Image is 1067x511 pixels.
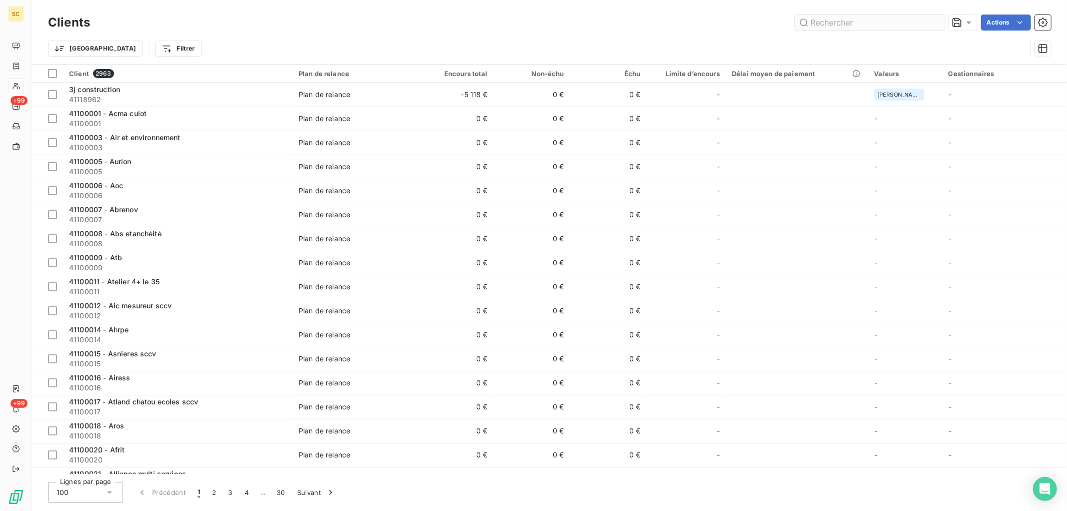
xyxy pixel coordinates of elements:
[494,131,570,155] td: 0 €
[717,354,720,364] span: -
[69,407,287,417] span: 41100017
[494,467,570,491] td: 0 €
[494,371,570,395] td: 0 €
[69,301,172,310] span: 41100012 - Aic mesureur sccv
[8,489,24,505] img: Logo LeanPay
[69,325,129,334] span: 41100014 - Ahrpe
[570,107,647,131] td: 0 €
[795,15,945,31] input: Rechercher
[494,347,570,371] td: 0 €
[494,419,570,443] td: 0 €
[69,431,287,441] span: 41100018
[417,203,494,227] td: 0 €
[69,359,287,369] span: 41100015
[717,210,720,220] span: -
[131,482,192,503] button: Précédent
[271,482,291,503] button: 30
[494,203,570,227] td: 0 €
[255,484,271,500] span: …
[299,90,350,100] div: Plan de relance
[299,70,411,78] div: Plan de relance
[494,227,570,251] td: 0 €
[948,258,951,267] span: -
[948,70,1061,78] div: Gestionnaires
[299,210,350,220] div: Plan de relance
[69,349,157,358] span: 41100015 - Asnieres sccv
[570,419,647,443] td: 0 €
[299,306,350,316] div: Plan de relance
[69,383,287,393] span: 41100016
[494,83,570,107] td: 0 €
[494,395,570,419] td: 0 €
[948,282,951,291] span: -
[874,450,877,459] span: -
[417,275,494,299] td: 0 €
[299,162,350,172] div: Plan de relance
[417,419,494,443] td: 0 €
[299,354,350,364] div: Plan de relance
[570,275,647,299] td: 0 €
[570,131,647,155] td: 0 €
[717,90,720,100] span: -
[717,282,720,292] span: -
[874,114,877,123] span: -
[717,450,720,460] span: -
[69,95,287,105] span: 41118962
[417,179,494,203] td: 0 €
[69,373,131,382] span: 41100016 - Airess
[874,210,877,219] span: -
[417,131,494,155] td: 0 €
[717,234,720,244] span: -
[69,85,120,94] span: 3j construction
[417,107,494,131] td: 0 €
[48,14,90,32] h3: Clients
[299,186,350,196] div: Plan de relance
[494,323,570,347] td: 0 €
[948,378,951,387] span: -
[570,299,647,323] td: 0 €
[417,227,494,251] td: 0 €
[717,138,720,148] span: -
[494,299,570,323] td: 0 €
[417,443,494,467] td: 0 €
[948,306,951,315] span: -
[11,399,28,408] span: +99
[874,162,877,171] span: -
[570,203,647,227] td: 0 €
[93,69,114,78] span: 2963
[874,282,877,291] span: -
[69,445,125,454] span: 41100020 - Afrit
[874,258,877,267] span: -
[570,347,647,371] td: 0 €
[299,234,350,244] div: Plan de relance
[417,323,494,347] td: 0 €
[417,299,494,323] td: 0 €
[717,330,720,340] span: -
[874,234,877,243] span: -
[239,482,255,503] button: 4
[1033,477,1057,501] div: Open Intercom Messenger
[69,239,287,249] span: 41100008
[874,306,877,315] span: -
[299,378,350,388] div: Plan de relance
[948,90,951,99] span: -
[417,347,494,371] td: 0 €
[198,487,200,497] span: 1
[948,354,951,363] span: -
[653,70,720,78] div: Limite d’encours
[494,155,570,179] td: 0 €
[417,395,494,419] td: 0 €
[223,482,239,503] button: 3
[717,402,720,412] span: -
[69,133,181,142] span: 41100003 - Air et environnement
[717,186,720,196] span: -
[948,450,951,459] span: -
[570,395,647,419] td: 0 €
[8,6,24,22] div: SC
[874,70,936,78] div: Valeurs
[877,92,921,98] span: [PERSON_NAME]
[299,258,350,268] div: Plan de relance
[69,229,162,238] span: 41100008 - Abs etanchéité
[874,426,877,435] span: -
[11,96,28,105] span: +99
